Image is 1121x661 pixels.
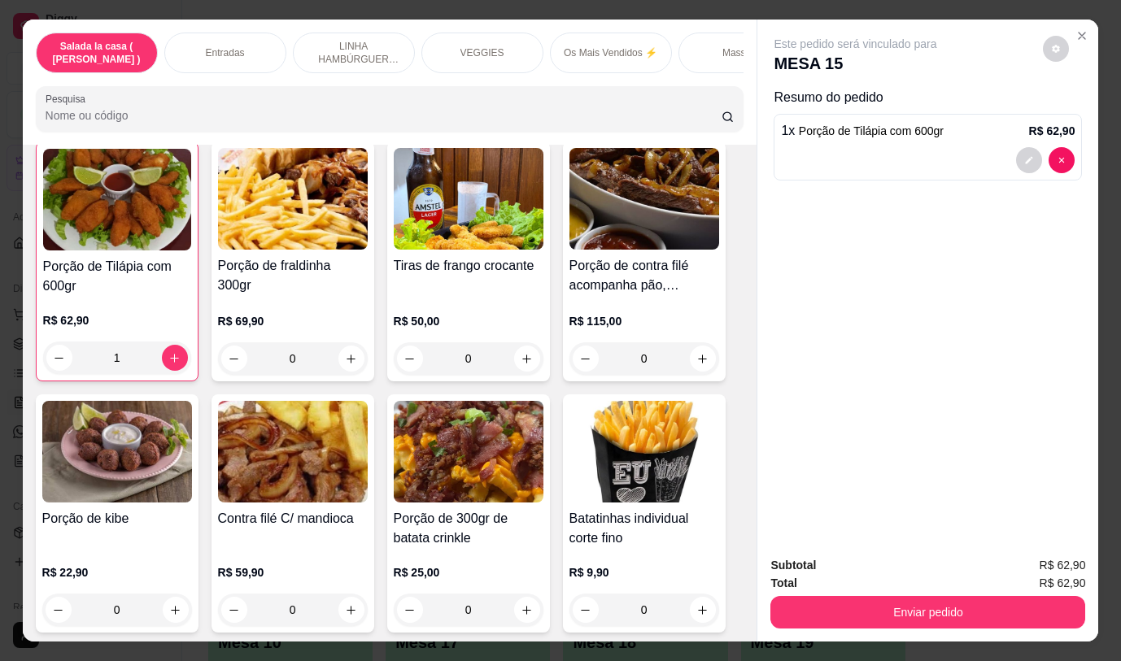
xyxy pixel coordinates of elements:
[1016,147,1042,173] button: decrease-product-quantity
[1069,23,1095,49] button: Close
[514,346,540,372] button: increase-product-quantity
[218,256,368,295] h4: Porção de fraldinha 300gr
[573,346,599,372] button: decrease-product-quantity
[42,509,192,528] h4: Porção de kibe
[770,596,1085,628] button: Enviar pedido
[394,509,543,548] h4: Porção de 300gr de batata crinkle
[722,46,756,59] p: Massas
[569,256,719,295] h4: Porção de contra filé acompanha pão, vinagrete, farofa e fritas
[221,346,247,372] button: decrease-product-quantity
[218,313,368,329] p: R$ 69,90
[569,313,719,329] p: R$ 115,00
[206,46,245,59] p: Entradas
[1029,123,1075,139] p: R$ 62,90
[50,40,144,66] p: Salada la casa ( [PERSON_NAME] )
[1040,556,1086,574] span: R$ 62,90
[573,597,599,623] button: decrease-product-quantity
[770,559,816,572] strong: Subtotal
[221,597,247,623] button: decrease-product-quantity
[43,149,191,250] img: product-image
[43,312,191,328] p: R$ 62,90
[569,401,719,502] img: product-image
[690,597,716,623] button: increase-product-quantity
[46,345,72,371] button: decrease-product-quantity
[781,121,944,141] p: 1 x
[394,256,543,276] h4: Tiras de frango crocante
[42,564,192,581] p: R$ 22,90
[394,313,543,329] p: R$ 50,00
[218,148,368,250] img: product-image
[218,509,368,528] h4: Contra filé C/ mandioca
[774,88,1082,107] p: Resumo do pedido
[690,346,716,372] button: increase-product-quantity
[46,92,91,106] label: Pesquisa
[1040,574,1086,592] span: R$ 62,90
[569,509,719,548] h4: Batatinhas individual corte fino
[46,107,722,124] input: Pesquisa
[42,401,192,502] img: product-image
[569,564,719,581] p: R$ 9,90
[1049,147,1075,173] button: decrease-product-quantity
[162,345,188,371] button: increase-product-quantity
[514,597,540,623] button: increase-product-quantity
[397,597,423,623] button: decrease-product-quantity
[338,597,364,623] button: increase-product-quantity
[163,597,189,623] button: increase-product-quantity
[394,564,543,581] p: R$ 25,00
[394,148,543,250] img: product-image
[218,564,368,581] p: R$ 59,90
[218,401,368,502] img: product-image
[569,148,719,250] img: product-image
[397,346,423,372] button: decrease-product-quantity
[460,46,504,59] p: VEGGIES
[770,576,796,589] strong: Total
[799,124,944,137] span: Porção de Tilápia com 600gr
[338,346,364,372] button: increase-product-quantity
[1043,36,1069,62] button: decrease-product-quantity
[564,46,657,59] p: Os Mais Vendidos ⚡️
[46,597,72,623] button: decrease-product-quantity
[43,257,191,296] h4: Porção de Tilápia com 600gr
[774,36,936,52] p: Este pedido será vinculado para
[774,52,936,75] p: MESA 15
[307,40,401,66] p: LINHA HAMBÚRGUER ANGUS
[394,401,543,502] img: product-image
